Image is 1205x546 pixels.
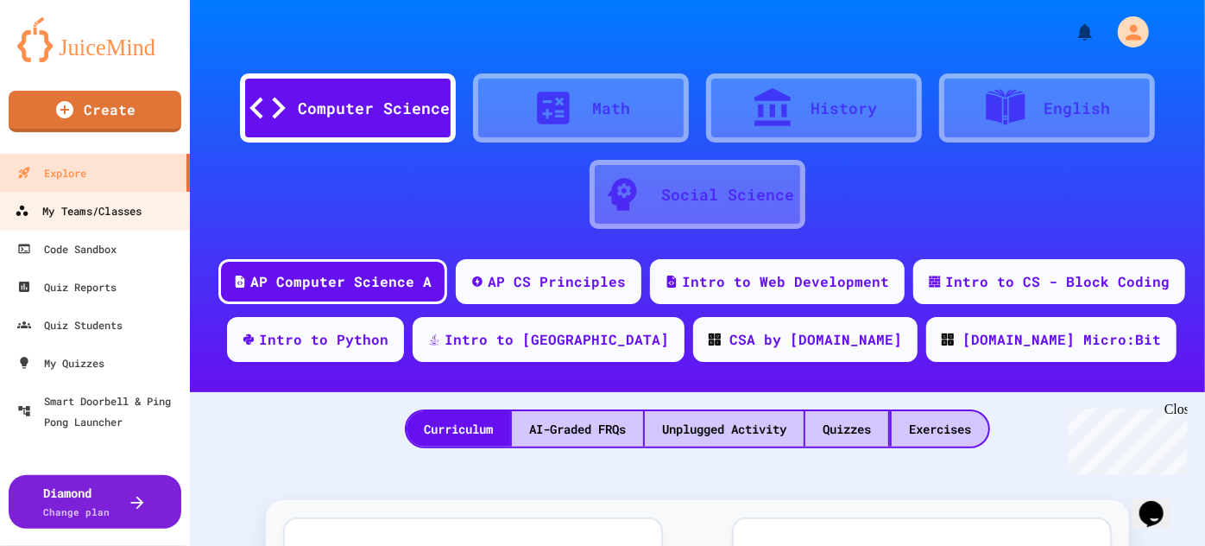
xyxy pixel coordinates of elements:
[9,91,181,132] a: Create
[1043,17,1100,47] div: My Notifications
[17,238,117,259] div: Code Sandbox
[445,329,669,350] div: Intro to [GEOGRAPHIC_DATA]
[592,97,630,120] div: Math
[250,271,432,292] div: AP Computer Science A
[512,411,643,447] div: AI-Graded FRQs
[811,97,878,120] div: History
[892,411,988,447] div: Exercises
[17,17,173,62] img: logo-orange.svg
[44,484,110,520] div: Diamond
[709,333,721,346] img: CODE_logo_RGB.png
[1132,477,1188,529] iframe: chat widget
[298,97,450,120] div: Computer Science
[44,505,110,518] span: Change plan
[945,271,1170,292] div: Intro to CS - Block Coding
[1044,97,1111,120] div: English
[645,411,804,447] div: Unplugged Activity
[805,411,888,447] div: Quizzes
[15,200,142,222] div: My Teams/Classes
[407,411,510,447] div: Curriculum
[1100,12,1153,52] div: My Account
[661,183,794,206] div: Social Science
[17,390,183,432] div: Smart Doorbell & Ping Pong Launcher
[259,329,388,350] div: Intro to Python
[682,271,889,292] div: Intro to Web Development
[17,314,123,335] div: Quiz Students
[9,475,181,529] button: DiamondChange plan
[942,333,954,346] img: CODE_logo_RGB.png
[17,276,117,297] div: Quiz Reports
[7,7,119,110] div: Chat with us now!Close
[1062,402,1188,475] iframe: chat widget
[729,329,902,350] div: CSA by [DOMAIN_NAME]
[17,352,104,373] div: My Quizzes
[488,271,626,292] div: AP CS Principles
[962,329,1161,350] div: [DOMAIN_NAME] Micro:Bit
[17,162,86,183] div: Explore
